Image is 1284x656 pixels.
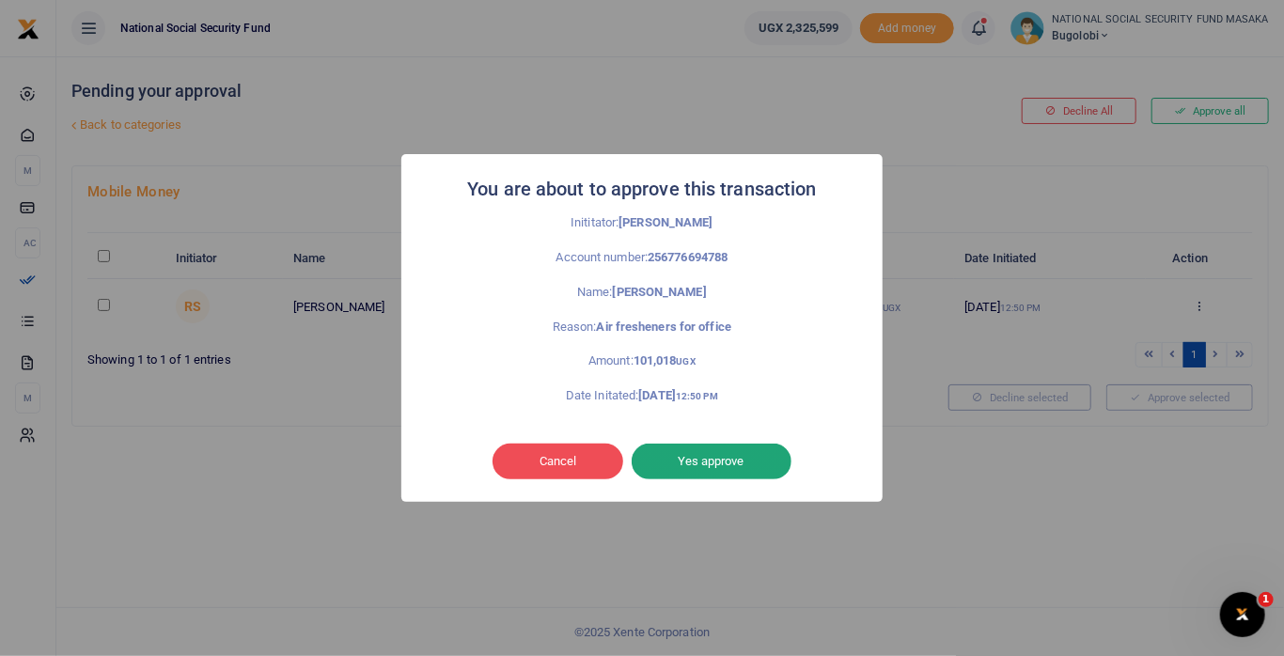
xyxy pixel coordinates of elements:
strong: Air fresheners for office [597,320,732,334]
button: Yes approve [632,444,791,479]
strong: 101,018 [634,353,696,367]
button: Cancel [493,444,623,479]
small: UGX [677,356,696,367]
p: Reason: [443,318,841,337]
strong: [DATE] [638,388,717,402]
h2: You are about to approve this transaction [467,173,816,206]
span: 1 [1259,592,1274,607]
p: Account number: [443,248,841,268]
small: 12:50 PM [676,391,718,401]
p: Name: [443,283,841,303]
p: Amount: [443,351,841,371]
iframe: Intercom live chat [1220,592,1265,637]
p: Inititator: [443,213,841,233]
strong: 256776694788 [648,250,728,264]
strong: [PERSON_NAME] [619,215,712,229]
p: Date Initated: [443,386,841,406]
strong: [PERSON_NAME] [613,285,707,299]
